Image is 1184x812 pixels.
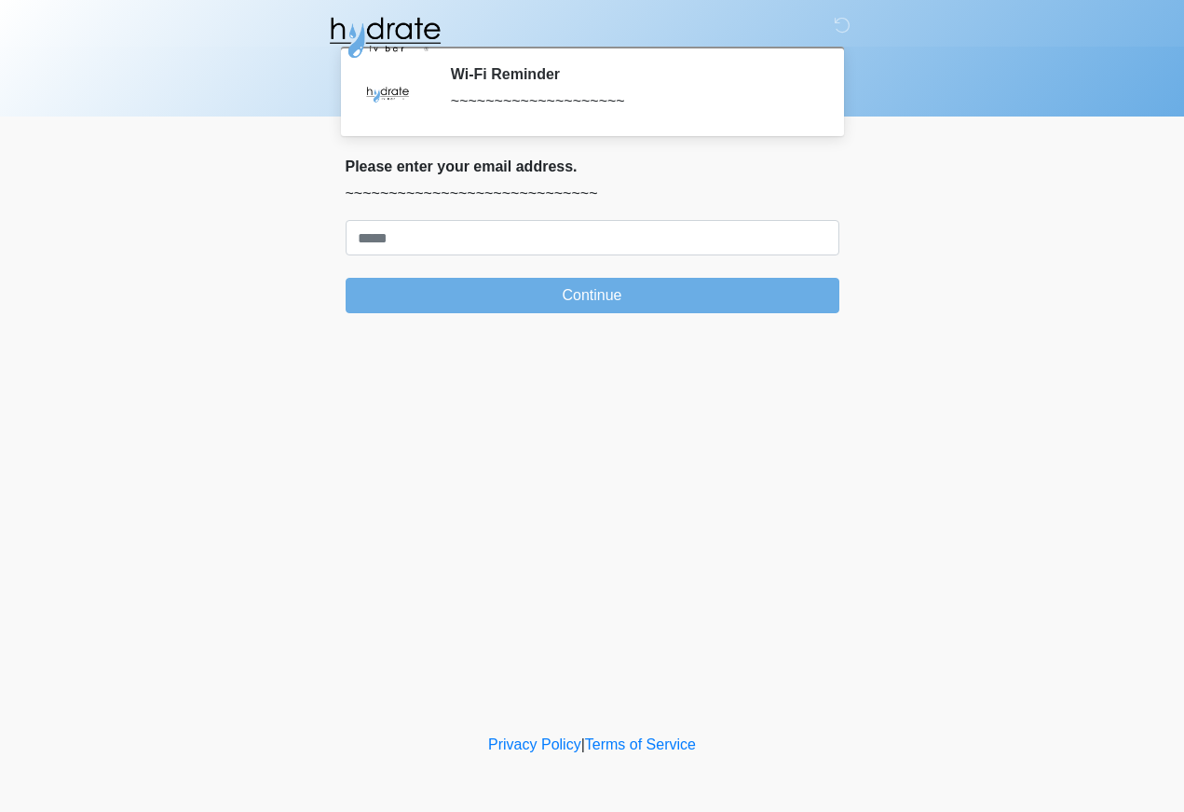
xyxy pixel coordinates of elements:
[451,90,811,113] div: ~~~~~~~~~~~~~~~~~~~~
[581,736,585,752] a: |
[327,14,442,61] img: Hydrate IV Bar - Fort Collins Logo
[346,158,839,175] h2: Please enter your email address.
[488,736,581,752] a: Privacy Policy
[346,183,839,205] p: ~~~~~~~~~~~~~~~~~~~~~~~~~~~~~
[360,65,415,121] img: Agent Avatar
[585,736,696,752] a: Terms of Service
[346,278,839,313] button: Continue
